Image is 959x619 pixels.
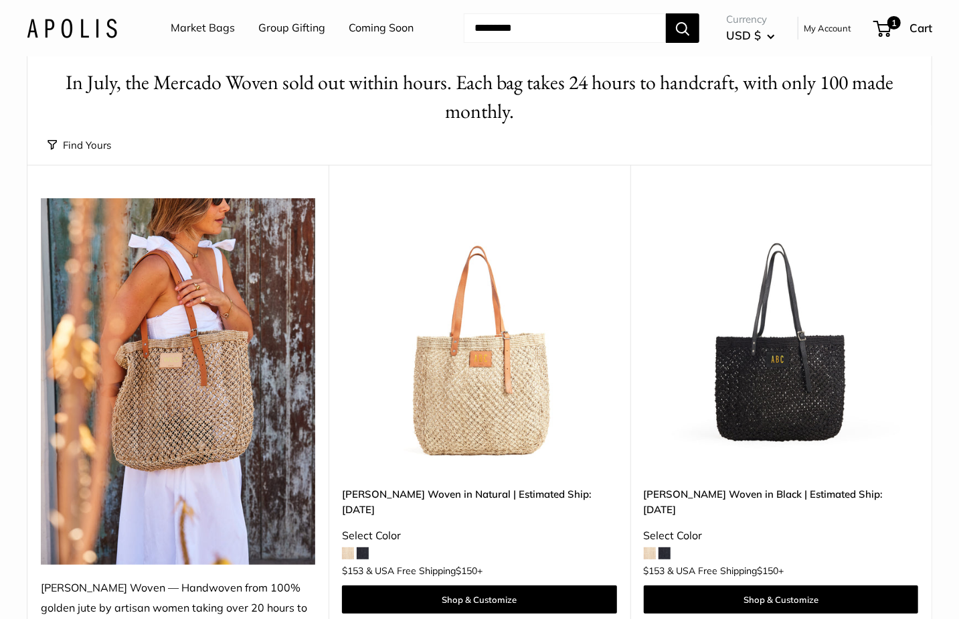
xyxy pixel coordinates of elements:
img: Apolis [27,18,117,38]
a: 1 Cart [875,17,932,39]
span: 1 [887,16,901,29]
button: USD $ [726,25,775,46]
span: $153 [644,565,665,577]
img: Mercado Woven in Natural | Estimated Ship: Oct. 19th [342,198,616,473]
a: Market Bags [171,18,235,38]
span: USD $ [726,28,761,42]
div: Select Color [644,526,918,546]
a: My Account [804,20,851,36]
a: Group Gifting [258,18,325,38]
a: Coming Soon [349,18,414,38]
button: Find Yours [48,136,111,155]
input: Search... [464,13,666,43]
span: $150 [456,565,477,577]
span: $150 [758,565,779,577]
img: Mercado Woven — Handwoven from 100% golden jute by artisan women taking over 20 hours to craft. [41,198,315,565]
img: Mercado Woven in Black | Estimated Ship: Oct. 19th [644,198,918,473]
button: Search [666,13,699,43]
a: Shop & Customize [342,586,616,614]
div: Select Color [342,526,616,546]
span: Currency [726,10,775,29]
a: [PERSON_NAME] Woven in Black | Estimated Ship: [DATE] [644,486,918,518]
span: & USA Free Shipping + [366,566,483,575]
a: Mercado Woven in Natural | Estimated Ship: Oct. 19thMercado Woven in Natural | Estimated Ship: Oc... [342,198,616,473]
a: Mercado Woven in Black | Estimated Ship: Oct. 19thMercado Woven in Black | Estimated Ship: Oct. 19th [644,198,918,473]
span: Cart [909,21,932,35]
span: $153 [342,565,363,577]
a: Shop & Customize [644,586,918,614]
h1: In July, the Mercado Woven sold out within hours. Each bag takes 24 hours to handcraft, with only... [48,68,911,126]
a: [PERSON_NAME] Woven in Natural | Estimated Ship: [DATE] [342,486,616,518]
span: & USA Free Shipping + [668,566,784,575]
